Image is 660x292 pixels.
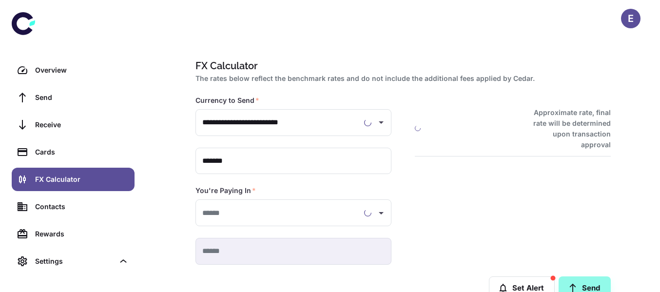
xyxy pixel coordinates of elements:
[195,58,607,73] h1: FX Calculator
[35,201,129,212] div: Contacts
[195,186,256,195] label: You're Paying In
[35,65,129,76] div: Overview
[35,119,129,130] div: Receive
[12,113,135,136] a: Receive
[12,58,135,82] a: Overview
[12,86,135,109] a: Send
[12,195,135,218] a: Contacts
[12,168,135,191] a: FX Calculator
[35,174,129,185] div: FX Calculator
[35,229,129,239] div: Rewards
[195,96,259,105] label: Currency to Send
[12,250,135,273] div: Settings
[523,107,611,150] h6: Approximate rate, final rate will be determined upon transaction approval
[374,206,388,220] button: Open
[621,9,641,28] button: E
[35,147,129,157] div: Cards
[374,116,388,129] button: Open
[12,222,135,246] a: Rewards
[35,256,114,267] div: Settings
[12,140,135,164] a: Cards
[35,92,129,103] div: Send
